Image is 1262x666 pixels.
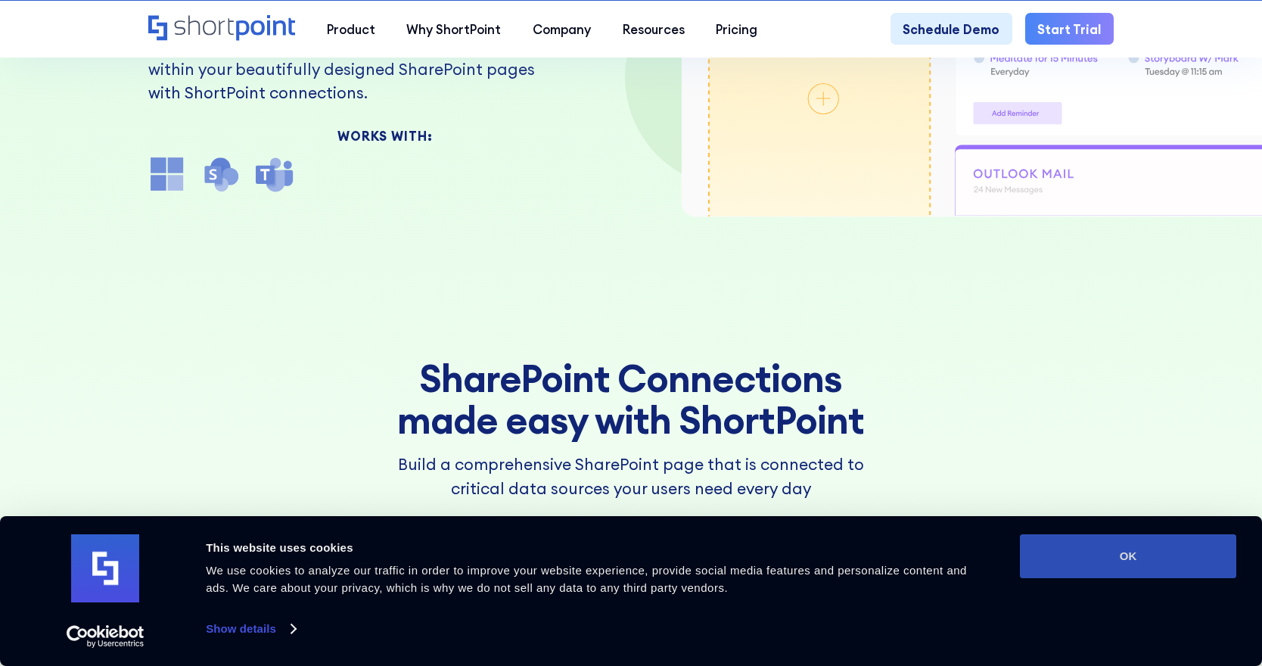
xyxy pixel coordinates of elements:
button: OK [1020,534,1236,578]
div: Company [533,20,591,39]
a: Start Trial [1025,13,1114,45]
div: Why ShortPoint [406,20,501,39]
iframe: Chat Widget [990,490,1262,666]
h3: SharePoint Connections made easy with ShortPoint [394,357,868,440]
a: Home [148,15,295,42]
img: SharePoint icon [202,155,240,193]
div: Product [327,20,375,39]
div: Pricing [716,20,757,39]
div: This website uses cookies [206,539,986,557]
a: Company [517,13,607,45]
a: Resources [607,13,701,45]
a: Product [311,13,391,45]
img: microsoft office icon [148,155,186,193]
div: Resources [623,20,685,39]
a: Schedule Demo [891,13,1012,45]
img: logo [71,534,139,602]
a: Show details [206,618,295,640]
p: Securely integrate data from any source directly within your beautifully designed SharePoint page... [148,33,539,104]
img: microsoft teams icon [256,155,294,193]
div: Works With: [148,130,622,143]
span: We use cookies to analyze our traffic in order to improve your website experience, provide social... [206,564,967,594]
a: Usercentrics Cookiebot - opens in a new window [39,625,172,648]
p: Build a comprehensive SharePoint page that is connected to critical data sources your users need ... [394,453,868,500]
a: Pricing [700,13,773,45]
a: Why ShortPoint [390,13,517,45]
